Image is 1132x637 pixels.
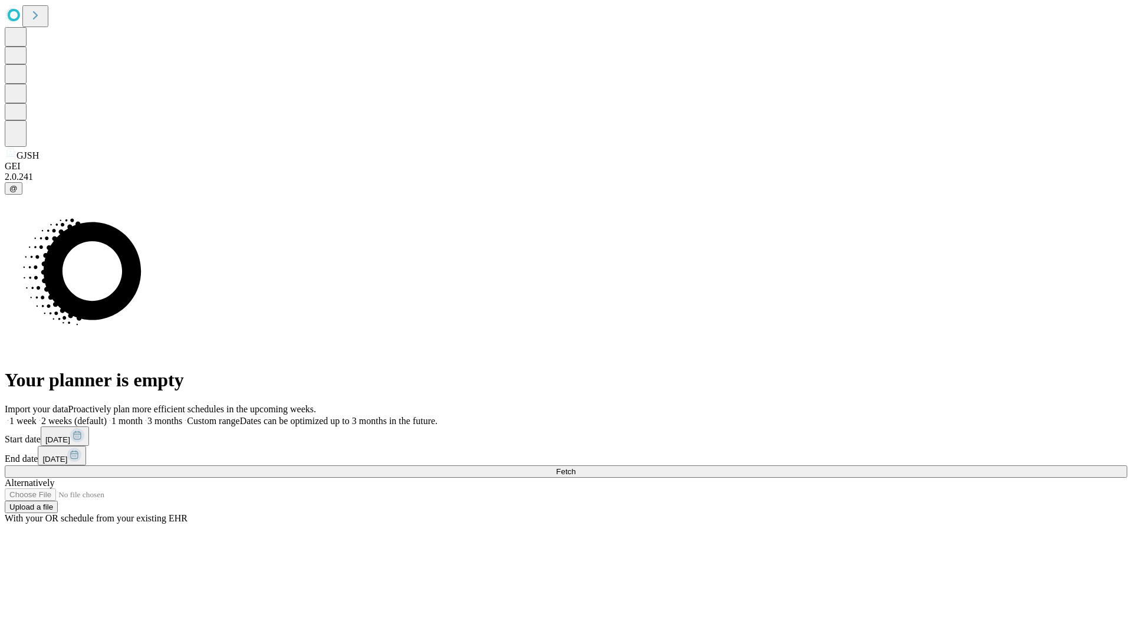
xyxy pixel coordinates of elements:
div: GEI [5,161,1127,172]
span: 1 week [9,416,37,426]
span: Custom range [187,416,239,426]
div: Start date [5,426,1127,446]
span: 1 month [111,416,143,426]
span: GJSH [17,150,39,160]
button: [DATE] [38,446,86,465]
span: @ [9,184,18,193]
button: [DATE] [41,426,89,446]
span: 3 months [147,416,182,426]
button: @ [5,182,22,195]
button: Upload a file [5,501,58,513]
span: 2 weeks (default) [41,416,107,426]
button: Fetch [5,465,1127,478]
span: Proactively plan more efficient schedules in the upcoming weeks. [68,404,316,414]
h1: Your planner is empty [5,369,1127,391]
span: Dates can be optimized up to 3 months in the future. [240,416,437,426]
span: Import your data [5,404,68,414]
span: Alternatively [5,478,54,488]
span: [DATE] [42,455,67,464]
span: With your OR schedule from your existing EHR [5,513,187,523]
span: Fetch [556,467,575,476]
div: End date [5,446,1127,465]
div: 2.0.241 [5,172,1127,182]
span: [DATE] [45,435,70,444]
